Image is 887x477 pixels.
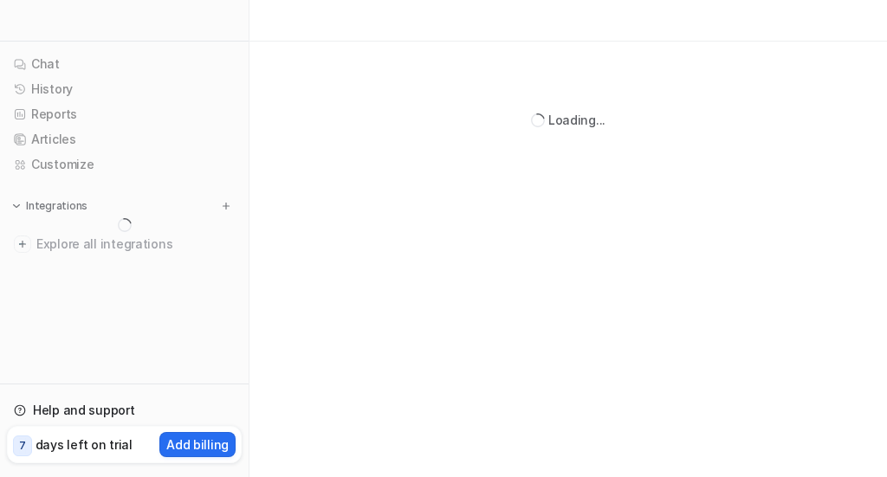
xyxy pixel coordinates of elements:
[159,432,236,457] button: Add billing
[7,52,242,76] a: Chat
[548,111,605,129] div: Loading...
[26,199,87,213] p: Integrations
[36,230,235,258] span: Explore all integrations
[36,435,133,454] p: days left on trial
[14,235,31,253] img: explore all integrations
[7,77,242,101] a: History
[7,398,242,422] a: Help and support
[7,232,242,256] a: Explore all integrations
[7,102,242,126] a: Reports
[7,127,242,151] a: Articles
[7,152,242,177] a: Customize
[10,200,23,212] img: expand menu
[19,438,26,454] p: 7
[166,435,229,454] p: Add billing
[7,197,93,215] button: Integrations
[220,200,232,212] img: menu_add.svg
